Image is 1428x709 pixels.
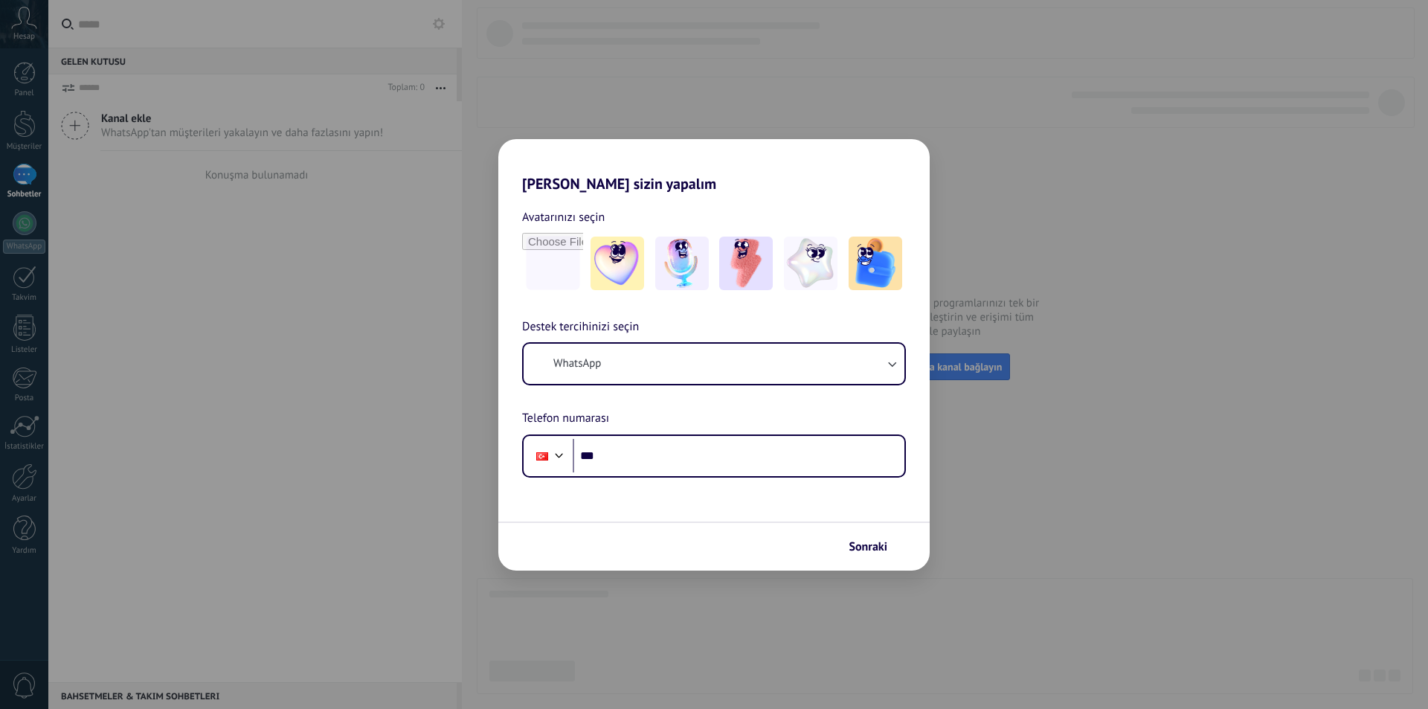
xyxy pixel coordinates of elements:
[849,542,887,552] span: Sonraki
[524,344,904,384] button: WhatsApp
[522,409,609,429] span: Telefon numarası
[842,534,907,559] button: Sonraki
[849,237,902,290] img: -5.jpeg
[553,356,601,371] span: WhatsApp
[528,440,556,472] div: Turkey: + 90
[498,139,930,193] h2: [PERSON_NAME] sizin yapalım
[522,208,605,227] span: Avatarınızı seçin
[784,237,837,290] img: -4.jpeg
[719,237,773,290] img: -3.jpeg
[591,237,644,290] img: -1.jpeg
[522,318,639,337] span: Destek tercihinizi seçin
[655,237,709,290] img: -2.jpeg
